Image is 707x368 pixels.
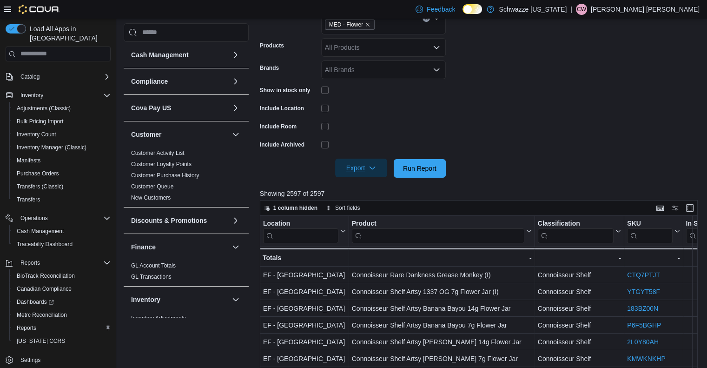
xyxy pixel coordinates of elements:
span: MED - Flower [325,20,375,30]
a: Customer Purchase History [131,172,199,179]
a: Traceabilty Dashboard [13,239,76,250]
h3: Finance [131,242,156,252]
span: Export [341,159,382,177]
div: Connoisseur Rare Dankness Grease Monkey (I) [351,269,531,281]
button: Metrc Reconciliation [9,308,114,321]
span: Inventory Count [13,129,111,140]
a: P6F5BGHP [627,321,661,329]
button: Discounts & Promotions [131,216,228,225]
button: Product [351,219,531,243]
a: Metrc Reconciliation [13,309,71,321]
a: Inventory Adjustments [131,315,186,321]
button: Canadian Compliance [9,282,114,295]
span: Traceabilty Dashboard [17,241,73,248]
label: Brands [260,64,279,72]
span: Manifests [13,155,111,166]
button: Transfers (Classic) [9,180,114,193]
span: Canadian Compliance [13,283,111,294]
h3: Compliance [131,77,168,86]
a: YTGYT58F [627,288,660,295]
span: Reports [17,324,36,332]
span: Purchase Orders [13,168,111,179]
label: Show in stock only [260,87,311,94]
img: Cova [19,5,60,14]
button: Reports [9,321,114,335]
a: Transfers [13,194,44,205]
div: EF - [GEOGRAPHIC_DATA] [263,286,346,297]
button: Keyboard shortcuts [654,202,666,214]
div: Connoisseur Shelf Artsy 1337 OG 7g Flower Jar (I) [351,286,531,297]
div: Connoisseur Shelf [537,269,621,281]
span: Washington CCRS [13,335,111,347]
button: Classification [537,219,621,243]
button: Display options [669,202,681,214]
span: Dashboards [17,298,54,306]
div: EF - [GEOGRAPHIC_DATA] [263,269,346,281]
button: Location [263,219,346,243]
button: Bulk Pricing Import [9,115,114,128]
span: Inventory [17,90,111,101]
a: Dashboards [13,296,58,308]
button: Transfers [9,193,114,206]
a: Customer Activity List [131,150,185,156]
span: Inventory Manager (Classic) [13,142,111,153]
a: Inventory Manager (Classic) [13,142,90,153]
span: Inventory Adjustments [131,314,186,322]
div: EF - [GEOGRAPHIC_DATA] [263,353,346,364]
span: Traceabilty Dashboard [13,239,111,250]
h3: Cash Management [131,50,189,60]
a: Customer Loyalty Points [131,161,192,167]
div: Connoisseur Shelf Artsy Banana Bayou 7g Flower Jar [351,320,531,331]
span: Load All Apps in [GEOGRAPHIC_DATA] [26,24,111,43]
div: Customer [124,147,249,207]
a: Canadian Compliance [13,283,75,294]
button: Remove MED - Flower from selection in this group [365,22,370,27]
span: Sort fields [335,204,360,212]
span: Inventory [20,92,43,99]
a: Bulk Pricing Import [13,116,67,127]
p: | [570,4,572,15]
a: CTQ7PTJT [627,271,660,279]
span: Customer Queue [131,183,173,190]
p: [PERSON_NAME] [PERSON_NAME] [591,4,700,15]
button: Operations [17,213,52,224]
div: Product [351,219,524,243]
span: Inventory Manager (Classic) [17,144,86,151]
button: BioTrack Reconciliation [9,269,114,282]
span: BioTrack Reconciliation [13,270,111,281]
span: Purchase Orders [17,170,59,177]
button: Cova Pay US [230,102,241,114]
button: Finance [230,241,241,253]
span: Metrc Reconciliation [13,309,111,321]
button: Catalog [17,71,43,82]
span: Reports [13,322,111,334]
span: Feedback [427,5,455,14]
div: Connoisseur Shelf Artsy [PERSON_NAME] 14g Flower Jar [351,336,531,348]
span: Canadian Compliance [17,285,72,293]
span: 1 column hidden [273,204,317,212]
span: Customer Loyalty Points [131,161,192,168]
button: Inventory [230,294,241,305]
span: GL Transactions [131,273,172,281]
span: Manifests [17,157,40,164]
a: New Customers [131,194,171,201]
button: Compliance [230,76,241,87]
h3: Discounts & Promotions [131,216,207,225]
a: 2L0Y80AH [627,338,659,346]
div: Connoisseur Shelf [537,320,621,331]
div: - [351,252,531,263]
span: CW [577,4,586,15]
button: Operations [2,212,114,225]
a: Adjustments (Classic) [13,103,74,114]
a: 183BZ00N [627,305,658,312]
span: Adjustments (Classic) [13,103,111,114]
div: Connoisseur Shelf [537,336,621,348]
button: Customer [230,129,241,140]
a: Reports [13,322,40,334]
div: Connoisseur Shelf [537,353,621,364]
span: Run Report [403,164,436,173]
div: Connoisseur Shelf Artsy [PERSON_NAME] 7g Flower Jar [351,353,531,364]
button: Cash Management [9,225,114,238]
